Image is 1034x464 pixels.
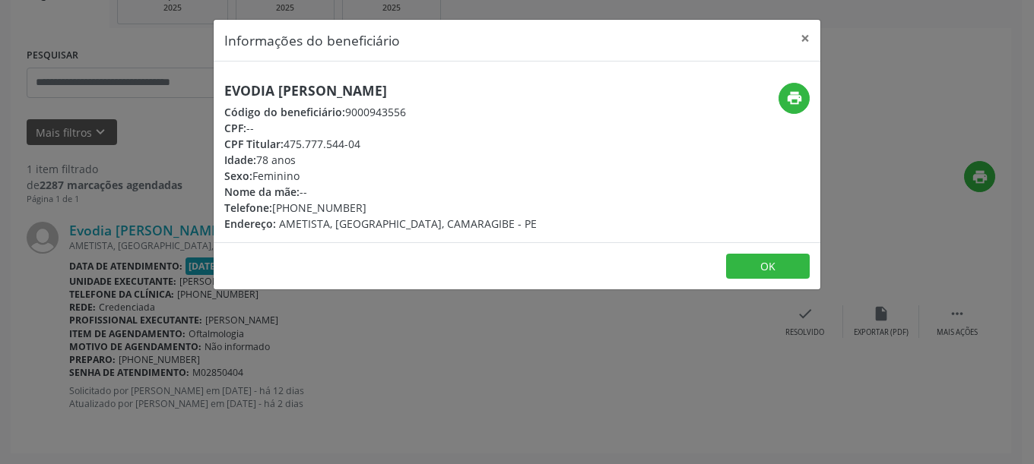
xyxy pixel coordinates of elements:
[224,105,345,119] span: Código do beneficiário:
[224,184,537,200] div: --
[224,185,300,199] span: Nome da mãe:
[224,153,256,167] span: Idade:
[224,137,284,151] span: CPF Titular:
[224,83,537,99] h5: Evodia [PERSON_NAME]
[224,169,252,183] span: Sexo:
[224,30,400,50] h5: Informações do beneficiário
[224,168,537,184] div: Feminino
[779,83,810,114] button: print
[786,90,803,106] i: print
[224,120,537,136] div: --
[224,104,537,120] div: 9000943556
[224,136,537,152] div: 475.777.544-04
[279,216,537,231] span: AMETISTA, [GEOGRAPHIC_DATA], CAMARAGIBE - PE
[224,200,537,216] div: [PHONE_NUMBER]
[224,121,246,135] span: CPF:
[224,152,537,168] div: 78 anos
[790,20,820,57] button: Close
[224,216,276,231] span: Endereço:
[224,200,272,215] span: Telefone:
[726,254,810,279] button: OK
